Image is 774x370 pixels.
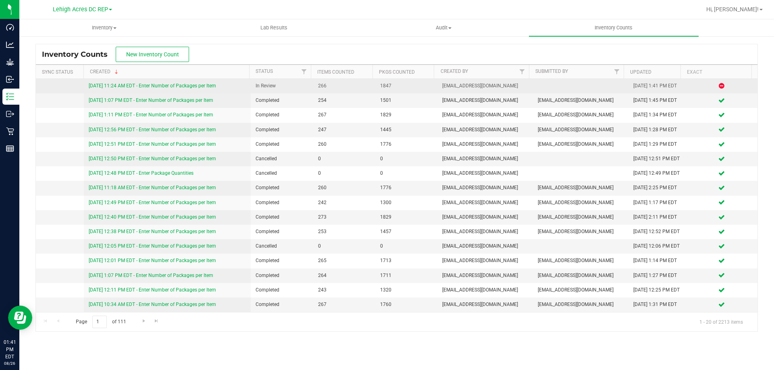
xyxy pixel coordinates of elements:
inline-svg: Outbound [6,110,14,118]
span: [EMAIL_ADDRESS][DOMAIN_NAME] [442,286,528,294]
a: [DATE] 11:24 AM EDT - Enter Number of Packages per Item [89,83,216,89]
span: 1776 [380,184,433,192]
span: Completed [256,228,308,236]
a: Created [90,69,120,74]
span: [EMAIL_ADDRESS][DOMAIN_NAME] [538,141,624,148]
div: [DATE] 12:51 PM EDT [633,155,681,163]
a: [DATE] 10:34 AM EDT - Enter Number of Packages per Item [89,302,216,307]
span: Lab Results [250,24,298,31]
inline-svg: Inventory [6,93,14,101]
span: Audit [359,24,528,31]
span: 265 [318,257,370,265]
div: [DATE] 12:25 PM EDT [633,286,681,294]
a: Sync Status [42,69,73,75]
span: 0 [380,242,433,250]
div: [DATE] 2:11 PM EDT [633,213,681,221]
span: Completed [256,286,308,294]
a: [DATE] 12:49 PM EDT - Enter Number of Packages per Item [89,200,216,205]
a: Inventory [19,19,189,36]
span: 260 [318,141,370,148]
a: Lab Results [189,19,359,36]
span: 260 [318,184,370,192]
div: [DATE] 1:29 PM EDT [633,141,681,148]
span: [EMAIL_ADDRESS][DOMAIN_NAME] [538,257,624,265]
span: [EMAIL_ADDRESS][DOMAIN_NAME] [442,126,528,134]
div: [DATE] 1:17 PM EDT [633,199,681,207]
span: Completed [256,97,308,104]
span: 273 [318,213,370,221]
span: 243 [318,286,370,294]
span: [EMAIL_ADDRESS][DOMAIN_NAME] [442,199,528,207]
span: New Inventory Count [126,51,179,58]
span: [EMAIL_ADDRESS][DOMAIN_NAME] [538,184,624,192]
div: [DATE] 12:06 PM EDT [633,242,681,250]
p: 08/26 [4,360,16,366]
a: Go to the next page [138,316,150,327]
span: Page of 111 [69,316,133,328]
a: Filter [298,65,311,79]
div: [DATE] 1:27 PM EDT [633,272,681,279]
span: 1 - 20 of 2213 items [693,316,749,328]
span: [EMAIL_ADDRESS][DOMAIN_NAME] [442,155,528,163]
span: [EMAIL_ADDRESS][DOMAIN_NAME] [442,272,528,279]
span: [EMAIL_ADDRESS][DOMAIN_NAME] [538,286,624,294]
span: Completed [256,301,308,308]
span: 264 [318,272,370,279]
a: Inventory Counts [529,19,699,36]
span: Completed [256,213,308,221]
span: Cancelled [256,242,308,250]
iframe: Resource center [8,306,32,330]
a: Filter [515,65,528,79]
a: [DATE] 12:01 PM EDT - Enter Number of Packages per Item [89,258,216,263]
span: Cancelled [256,169,308,177]
span: 1829 [380,111,433,119]
inline-svg: Inbound [6,75,14,83]
span: 1760 [380,301,433,308]
span: 1829 [380,213,433,221]
span: [EMAIL_ADDRESS][DOMAIN_NAME] [442,184,528,192]
a: [DATE] 12:40 PM EDT - Enter Number of Packages per Item [89,214,216,220]
a: Updated [630,69,651,75]
span: Inventory Counts [584,24,643,31]
div: [DATE] 1:34 PM EDT [633,111,681,119]
span: 0 [380,169,433,177]
a: [DATE] 12:56 PM EDT - Enter Number of Packages per Item [89,127,216,132]
span: Cancelled [256,155,308,163]
span: Completed [256,272,308,279]
div: [DATE] 1:41 PM EDT [633,82,681,90]
span: Completed [256,257,308,265]
span: Completed [256,199,308,207]
div: [DATE] 1:28 PM EDT [633,126,681,134]
a: [DATE] 12:38 PM EDT - Enter Number of Packages per Item [89,229,216,234]
span: [EMAIL_ADDRESS][DOMAIN_NAME] [442,111,528,119]
span: [EMAIL_ADDRESS][DOMAIN_NAME] [538,213,624,221]
span: 0 [318,242,370,250]
span: [EMAIL_ADDRESS][DOMAIN_NAME] [538,199,624,207]
span: [EMAIL_ADDRESS][DOMAIN_NAME] [538,228,624,236]
inline-svg: Retail [6,127,14,135]
span: [EMAIL_ADDRESS][DOMAIN_NAME] [538,126,624,134]
span: 1445 [380,126,433,134]
div: [DATE] 12:52 PM EDT [633,228,681,236]
a: [DATE] 1:07 PM EDT - Enter Number of Packages per Item [89,97,213,103]
a: [DATE] 12:51 PM EDT - Enter Number of Packages per Item [89,141,216,147]
div: [DATE] 2:25 PM EDT [633,184,681,192]
span: Completed [256,126,308,134]
a: Created By [441,68,468,74]
span: 253 [318,228,370,236]
span: 266 [318,82,370,90]
span: 1457 [380,228,433,236]
a: Go to the last page [151,316,162,327]
span: 267 [318,111,370,119]
span: In Review [256,82,308,90]
div: [DATE] 12:49 PM EDT [633,169,681,177]
a: Items Counted [317,69,354,75]
span: Completed [256,184,308,192]
inline-svg: Dashboard [6,23,14,31]
span: 0 [318,169,370,177]
p: 01:41 PM EDT [4,339,16,360]
span: 1776 [380,141,433,148]
span: [EMAIL_ADDRESS][DOMAIN_NAME] [442,141,528,148]
span: 267 [318,301,370,308]
span: [EMAIL_ADDRESS][DOMAIN_NAME] [538,97,624,104]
